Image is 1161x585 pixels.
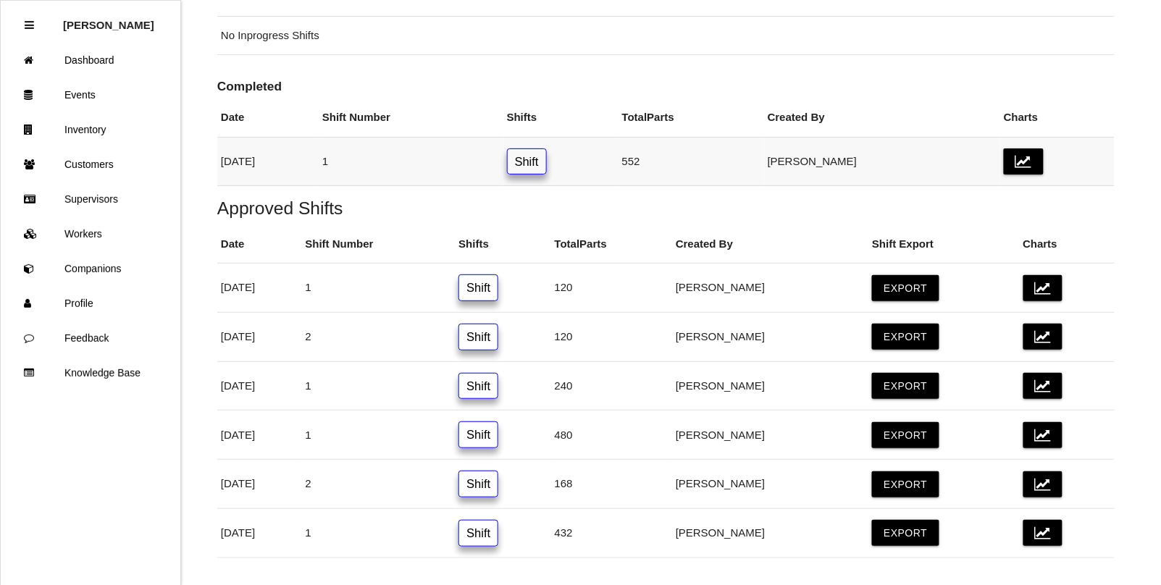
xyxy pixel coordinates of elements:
th: Date [217,225,301,264]
td: 2 [301,460,455,509]
a: Shift [458,421,498,448]
td: No Inprogress Shifts [217,16,1115,55]
td: [DATE] [217,411,301,460]
td: [DATE] [217,312,301,361]
th: Shifts [503,98,619,137]
td: 240 [551,361,672,411]
td: 1 [301,508,455,557]
td: 1 [301,264,455,313]
th: Date [217,98,319,137]
th: Shift Export [868,225,1019,264]
td: 552 [619,137,764,186]
a: Dashboard [1,43,180,77]
div: Close [25,8,34,43]
td: 168 [551,460,672,509]
button: Export [872,275,939,301]
td: 1 [319,137,503,186]
a: Shift [458,373,498,400]
td: [PERSON_NAME] [672,508,868,557]
th: Total Parts [551,225,672,264]
td: 1 [301,411,455,460]
button: Export [872,422,939,448]
td: [DATE] [217,264,301,313]
td: [DATE] [217,460,301,509]
th: Shift Number [301,225,455,264]
td: [PERSON_NAME] [764,137,1000,186]
th: Charts [1020,225,1115,264]
p: Rosie Blandino [63,8,154,31]
th: Shifts [455,225,550,264]
button: Export [872,324,939,350]
td: [PERSON_NAME] [672,312,868,361]
a: Knowledge Base [1,355,180,390]
a: Workers [1,216,180,251]
b: Completed [217,79,282,93]
a: Shift [458,324,498,350]
td: [PERSON_NAME] [672,264,868,313]
td: [DATE] [217,137,319,186]
a: Shift [458,520,498,547]
a: Events [1,77,180,112]
th: Shift Number [319,98,503,137]
button: Export [872,471,939,497]
td: [PERSON_NAME] [672,460,868,509]
td: 2 [301,312,455,361]
a: Shift [458,274,498,301]
a: Inventory [1,112,180,147]
td: [PERSON_NAME] [672,411,868,460]
a: Feedback [1,321,180,355]
th: Charts [1000,98,1115,137]
a: Shift [507,148,547,175]
th: Total Parts [619,98,764,137]
td: [PERSON_NAME] [672,361,868,411]
td: [DATE] [217,361,301,411]
a: Supervisors [1,182,180,216]
td: 480 [551,411,672,460]
td: [DATE] [217,508,301,557]
a: Profile [1,286,180,321]
td: 1 [301,361,455,411]
td: 432 [551,508,672,557]
button: Export [872,520,939,546]
a: Customers [1,147,180,182]
td: 120 [551,264,672,313]
a: Companions [1,251,180,286]
th: Created By [672,225,868,264]
th: Created By [764,98,1000,137]
td: 120 [551,312,672,361]
a: Shift [458,471,498,497]
h5: Approved Shifts [217,198,1115,218]
button: Export [872,373,939,399]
